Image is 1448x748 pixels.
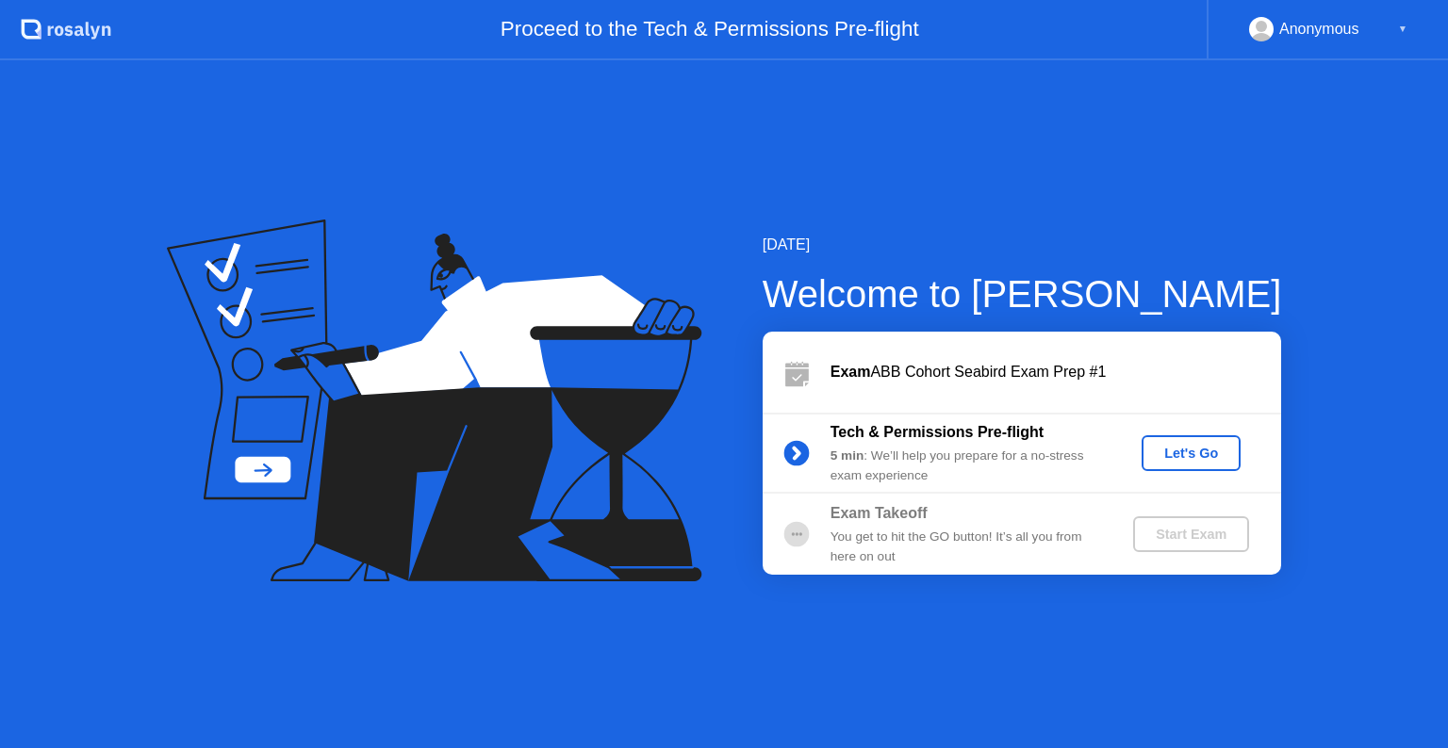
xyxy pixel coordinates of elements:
div: Let's Go [1149,446,1233,461]
b: Tech & Permissions Pre-flight [831,424,1044,440]
button: Start Exam [1133,516,1249,552]
div: Anonymous [1279,17,1359,41]
div: Welcome to [PERSON_NAME] [763,266,1282,322]
div: Start Exam [1141,527,1242,542]
div: ▼ [1398,17,1407,41]
b: 5 min [831,448,864,463]
div: You get to hit the GO button! It’s all you from here on out [831,528,1102,566]
b: Exam Takeoff [831,505,928,521]
div: ABB Cohort Seabird Exam Prep #1 [831,361,1281,383]
b: Exam [831,364,871,380]
div: [DATE] [763,234,1282,256]
button: Let's Go [1142,435,1241,471]
div: : We’ll help you prepare for a no-stress exam experience [831,447,1102,485]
